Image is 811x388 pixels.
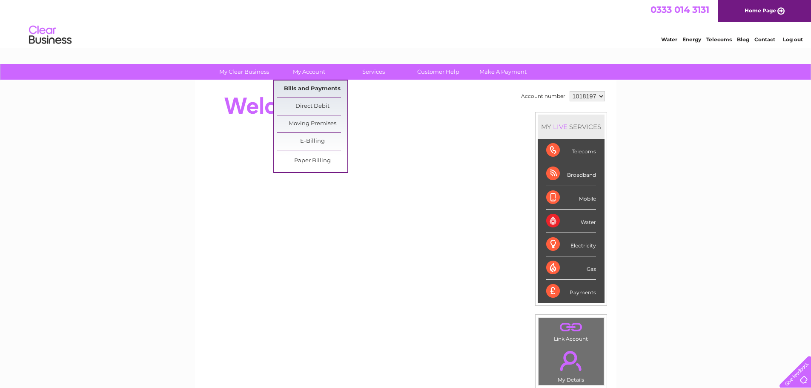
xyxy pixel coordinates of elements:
[546,139,596,162] div: Telecoms
[29,22,72,48] img: logo.png
[338,64,409,80] a: Services
[546,256,596,280] div: Gas
[546,186,596,210] div: Mobile
[209,64,279,80] a: My Clear Business
[277,98,347,115] a: Direct Debit
[541,320,602,335] a: .
[538,344,604,385] td: My Details
[277,115,347,132] a: Moving Premises
[546,210,596,233] div: Water
[651,4,709,15] a: 0333 014 3131
[519,89,567,103] td: Account number
[277,152,347,170] a: Paper Billing
[277,80,347,98] a: Bills and Payments
[538,115,605,139] div: MY SERVICES
[546,233,596,256] div: Electricity
[661,36,677,43] a: Water
[205,5,607,41] div: Clear Business is a trading name of Verastar Limited (registered in [GEOGRAPHIC_DATA] No. 3667643...
[682,36,701,43] a: Energy
[754,36,775,43] a: Contact
[783,36,803,43] a: Log out
[546,162,596,186] div: Broadband
[403,64,473,80] a: Customer Help
[274,64,344,80] a: My Account
[277,133,347,150] a: E-Billing
[706,36,732,43] a: Telecoms
[468,64,538,80] a: Make A Payment
[538,317,604,344] td: Link Account
[737,36,749,43] a: Blog
[541,346,602,376] a: .
[546,280,596,303] div: Payments
[551,123,569,131] div: LIVE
